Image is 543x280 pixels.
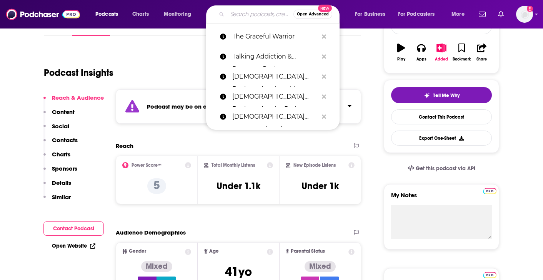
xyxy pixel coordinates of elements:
[44,67,113,79] h1: Podcast Insights
[293,163,336,168] h2: New Episode Listens
[6,7,80,22] img: Podchaser - Follow, Share and Rate Podcasts
[472,39,492,66] button: Share
[305,261,336,272] div: Mixed
[43,151,70,165] button: Charts
[52,243,95,249] a: Open Website
[116,229,186,236] h2: Audience Demographics
[397,57,405,62] div: Play
[52,136,78,144] p: Contacts
[147,178,166,194] p: 5
[206,27,340,47] a: The Graceful Warrior
[232,27,318,47] p: The Graceful Warrior
[416,57,426,62] div: Apps
[43,136,78,151] button: Contacts
[398,9,435,20] span: For Podcasters
[293,10,332,19] button: Open AdvancedNew
[232,107,318,127] p: Christian men unscripted
[213,5,347,23] div: Search podcasts, credits, & more...
[232,87,318,107] p: Christian Business Leader Podcast
[451,9,465,20] span: More
[527,6,533,12] svg: Add a profile image
[132,9,149,20] span: Charts
[52,193,71,201] p: Similar
[483,271,496,278] a: Pro website
[206,107,340,127] a: [DEMOGRAPHIC_DATA] men unscripted
[52,122,69,130] p: Social
[43,221,104,236] button: Contact Podcast
[95,9,118,20] span: Podcasts
[416,165,475,172] span: Get this podcast via API
[52,108,75,116] p: Content
[52,165,77,172] p: Sponsors
[424,92,430,99] img: tell me why sparkle
[391,131,492,146] button: Export One-Sheet
[43,122,69,137] button: Social
[225,264,252,279] span: 41 yo
[129,249,146,254] span: Gender
[476,57,487,62] div: Share
[453,57,471,62] div: Bookmark
[43,179,71,193] button: Details
[158,8,201,20] button: open menu
[206,67,340,87] a: [DEMOGRAPHIC_DATA] Business Leader with [PERSON_NAME]
[483,272,496,278] img: Podchaser Pro
[516,6,533,23] button: Show profile menu
[483,187,496,194] a: Pro website
[318,5,332,12] span: New
[227,8,293,20] input: Search podcasts, credits, & more...
[476,8,489,21] a: Show notifications dropdown
[483,188,496,194] img: Podchaser Pro
[52,151,70,158] p: Charts
[350,8,395,20] button: open menu
[291,249,325,254] span: Parental Status
[132,163,162,168] h2: Power Score™
[43,108,75,122] button: Content
[516,6,533,23] span: Logged in as antonettefrontgate
[164,9,191,20] span: Monitoring
[391,39,411,66] button: Play
[43,94,104,108] button: Reach & Audience
[232,67,318,87] p: Christian Business Leader with Darren Shearer
[433,92,460,99] span: Tell Me Why
[391,191,492,205] label: My Notes
[90,8,128,20] button: open menu
[212,163,255,168] h2: Total Monthly Listens
[127,8,153,20] a: Charts
[297,12,329,16] span: Open Advanced
[435,57,448,62] div: Added
[516,6,533,23] img: User Profile
[391,87,492,103] button: tell me why sparkleTell Me Why
[232,47,318,67] p: Talking Addiction & Recovery Podcast
[116,142,133,149] h2: Reach
[43,193,71,208] button: Similar
[393,8,446,20] button: open menu
[206,87,340,107] a: [DEMOGRAPHIC_DATA] Business Leader Podcast
[52,179,71,186] p: Details
[147,103,256,110] strong: Podcast may be on a hiatus or finished
[451,39,471,66] button: Bookmark
[401,159,481,178] a: Get this podcast via API
[495,8,507,21] a: Show notifications dropdown
[209,249,219,254] span: Age
[431,39,451,66] button: Added
[52,94,104,101] p: Reach & Audience
[116,89,361,124] section: Click to expand status details
[411,39,431,66] button: Apps
[43,165,77,179] button: Sponsors
[391,109,492,124] a: Contact This Podcast
[355,9,385,20] span: For Business
[141,261,172,272] div: Mixed
[217,180,260,192] h3: Under 1.1k
[206,47,340,67] a: Talking Addiction & Recovery Podcast
[446,8,474,20] button: open menu
[301,180,339,192] h3: Under 1k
